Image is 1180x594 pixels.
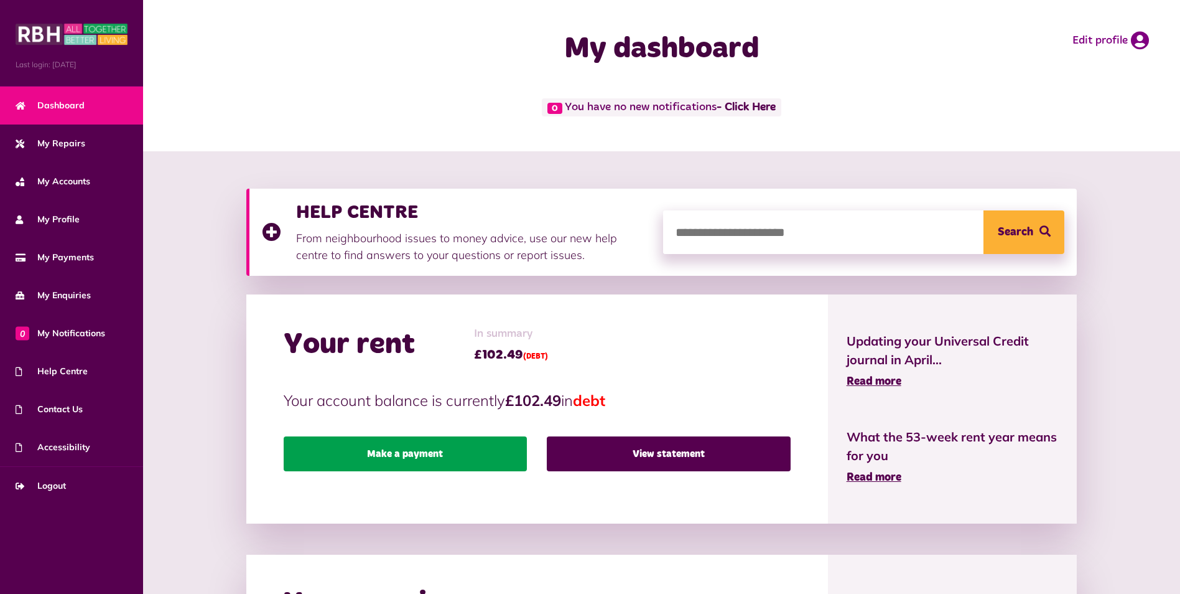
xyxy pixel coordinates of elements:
strong: £102.49 [505,391,561,410]
span: Updating your Universal Credit journal in April... [847,332,1059,369]
h3: HELP CENTRE [296,201,651,224]
h2: Your rent [284,327,415,363]
span: My Accounts [16,175,90,188]
p: Your account balance is currently in [284,389,791,412]
span: Logout [16,479,66,493]
a: What the 53-week rent year means for you Read more [847,428,1059,486]
span: Read more [847,472,901,483]
span: My Profile [16,213,80,226]
span: My Notifications [16,327,105,340]
button: Search [983,210,1064,254]
span: My Payments [16,251,94,264]
span: 0 [16,326,29,340]
span: You have no new notifications [542,98,781,116]
img: MyRBH [16,22,128,47]
span: Read more [847,376,901,387]
span: Last login: [DATE] [16,59,128,70]
span: What the 53-week rent year means for you [847,428,1059,465]
span: (DEBT) [523,353,548,361]
span: In summary [474,326,548,342]
span: Search [998,210,1033,254]
span: 0 [547,103,562,114]
a: View statement [547,436,790,471]
span: My Repairs [16,137,85,150]
a: Updating your Universal Credit journal in April... Read more [847,332,1059,390]
a: Edit profile [1072,31,1149,50]
p: From neighbourhood issues to money advice, use our new help centre to find answers to your questi... [296,230,651,263]
span: debt [573,391,605,410]
span: Dashboard [16,99,85,112]
a: Make a payment [284,436,527,471]
h1: My dashboard [415,31,909,67]
a: - Click Here [717,102,776,113]
span: Accessibility [16,441,90,454]
span: £102.49 [474,346,548,364]
span: Help Centre [16,365,88,378]
span: My Enquiries [16,289,91,302]
span: Contact Us [16,403,83,416]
